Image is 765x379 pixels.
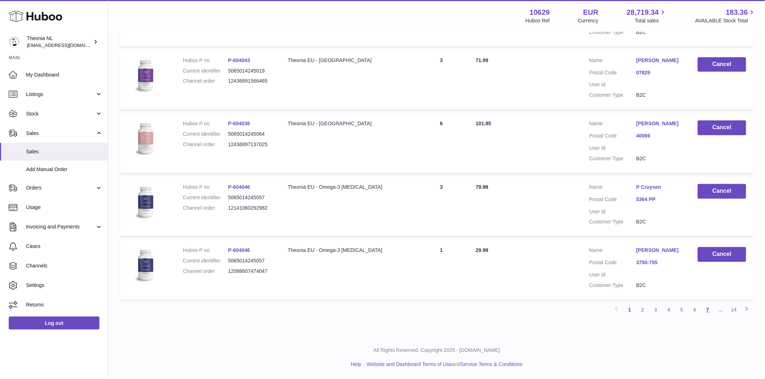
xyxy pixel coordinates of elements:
a: 1 [623,304,636,317]
dt: Customer Type [589,282,636,289]
button: Cancel [698,247,746,262]
button: Cancel [698,184,746,199]
a: P-604036 [228,121,250,127]
dt: Current identifier [183,68,228,75]
dt: Customer Type [589,156,636,162]
span: Listings [26,91,95,98]
span: 101.95 [476,121,491,127]
dt: Huboo P no [183,121,228,127]
span: Cases [26,243,103,250]
span: ... [714,304,727,317]
a: 5 [675,304,688,317]
a: 183.36 AVAILABLE Stock Total [695,8,756,24]
dt: Channel order [183,78,228,85]
a: [PERSON_NAME] [636,247,683,254]
dd: 5065014245064 [228,131,273,138]
a: 07829 [636,70,683,77]
dd: B2C [636,92,683,99]
span: Total sales [635,17,667,24]
img: internalAdmin-10629@internal.huboo.com [9,36,20,47]
a: 4 [662,304,675,317]
span: My Dashboard [26,71,103,78]
dt: User Id [589,82,636,88]
a: 3 [649,304,662,317]
span: 28,719.34 [627,8,659,17]
dd: 5065014245057 [228,195,273,201]
dt: Channel order [183,141,228,148]
span: Usage [26,204,103,211]
dd: 12141060292982 [228,205,273,212]
a: [PERSON_NAME] [636,121,683,127]
dt: Huboo P no [183,184,228,191]
td: 3 [414,177,469,237]
span: 29.99 [476,248,488,253]
span: Channels [26,262,103,269]
dt: User Id [589,145,636,152]
dt: Postal Code [589,196,636,205]
button: Cancel [698,57,746,72]
a: 2 [636,304,649,317]
div: Theonia EU - [GEOGRAPHIC_DATA] [288,57,407,64]
strong: 10629 [530,8,550,17]
div: Theonia NL [27,35,92,49]
a: 14 [727,304,740,317]
span: 183.36 [726,8,748,17]
a: 40069 [636,133,683,140]
span: Stock [26,110,95,117]
dt: Name [589,121,636,129]
button: Cancel [698,121,746,135]
dt: Postal Code [589,70,636,78]
a: 28,719.34 Total sales [627,8,667,24]
li: and [364,361,522,368]
dd: 5065014245019 [228,68,273,75]
div: Theonia EU - Omega-3 [MEDICAL_DATA] [288,247,407,254]
span: Sales [26,148,103,155]
a: [PERSON_NAME] [636,57,683,64]
a: 3750-755 [636,260,683,266]
span: AVAILABLE Stock Total [695,17,756,24]
a: P-604043 [228,58,250,64]
span: 79.98 [476,184,488,190]
span: Add Manual Order [26,166,103,173]
dd: 12436891566465 [228,78,273,85]
dd: 12088607474047 [228,268,273,275]
img: 106291725893086.jpg [127,247,163,283]
dt: Name [589,184,636,193]
a: P Cruysen [636,184,683,191]
span: Orders [26,184,95,191]
span: 71.99 [476,58,488,64]
dt: Huboo P no [183,247,228,254]
div: Theonia EU - [GEOGRAPHIC_DATA] [288,121,407,127]
dt: User Id [589,272,636,279]
dt: Current identifier [183,131,228,138]
dd: 5065014245057 [228,258,273,265]
span: [EMAIL_ADDRESS][DOMAIN_NAME] [27,42,106,48]
dt: Huboo P no [183,57,228,64]
p: All Rights Reserved. Copyright 2025 - [DOMAIN_NAME] [114,347,759,354]
dt: Customer Type [589,219,636,226]
a: 7 [701,304,714,317]
dt: Postal Code [589,133,636,141]
a: Help [351,362,362,367]
dd: B2C [636,282,683,289]
span: Settings [26,282,103,289]
strong: EUR [583,8,598,17]
span: Returns [26,301,103,308]
dt: Channel order [183,205,228,212]
dd: 12436897137025 [228,141,273,148]
div: Theonia EU - Omega-3 [MEDICAL_DATA] [288,184,407,191]
div: Currency [578,17,599,24]
dd: B2C [636,156,683,162]
dd: B2C [636,29,683,36]
td: 1 [414,240,469,300]
img: 106291725893222.jpg [127,121,163,157]
dt: Name [589,247,636,256]
a: Website and Dashboard Terms of Use [367,362,452,367]
dt: Current identifier [183,258,228,265]
dd: B2C [636,219,683,226]
a: Service Terms & Conditions [461,362,523,367]
img: 106291725893086.jpg [127,184,163,220]
a: P-604046 [228,184,250,190]
div: Huboo Ref [526,17,550,24]
dt: Channel order [183,268,228,275]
